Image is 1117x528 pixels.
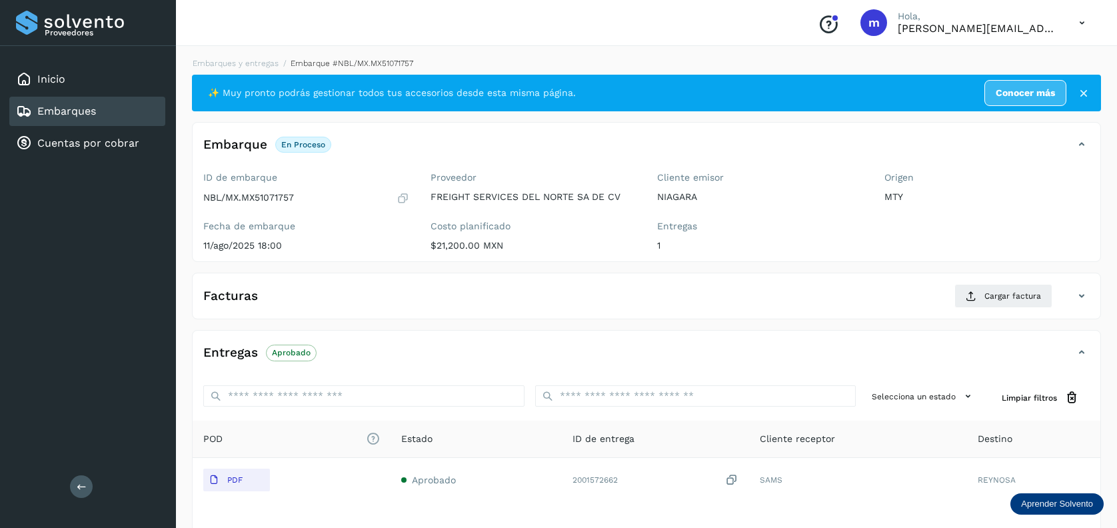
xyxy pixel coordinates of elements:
p: En proceso [281,140,325,149]
p: mariela.santiago@fsdelnorte.com [898,22,1058,35]
p: 11/ago/2025 18:00 [203,240,409,251]
p: Aprender Solvento [1021,499,1093,509]
a: Embarques [37,105,96,117]
span: ID de entrega [572,432,634,446]
td: REYNOSA [967,458,1100,502]
div: Aprender Solvento [1010,493,1104,515]
div: FacturasCargar factura [193,284,1100,319]
div: EmbarqueEn proceso [193,133,1100,167]
div: Inicio [9,65,165,94]
span: ✨ Muy pronto podrás gestionar todos tus accesorios desde esta misma página. [208,86,576,100]
p: PDF [227,475,243,485]
label: Fecha de embarque [203,221,409,232]
p: 1 [657,240,863,251]
div: Embarques [9,97,165,126]
label: ID de embarque [203,172,409,183]
label: Costo planificado [431,221,636,232]
button: Selecciona un estado [866,385,980,407]
div: 2001572662 [572,473,738,487]
label: Cliente emisor [657,172,863,183]
a: Cuentas por cobrar [37,137,139,149]
button: PDF [203,469,270,491]
p: MTY [884,191,1090,203]
a: Conocer más [984,80,1066,106]
h4: Facturas [203,289,258,304]
nav: breadcrumb [192,57,1101,69]
button: Limpiar filtros [991,385,1090,410]
div: Cuentas por cobrar [9,129,165,158]
span: Estado [401,432,433,446]
h4: Entregas [203,345,258,361]
p: FREIGHT SERVICES DEL NORTE SA DE CV [431,191,636,203]
p: $21,200.00 MXN [431,240,636,251]
button: Cargar factura [954,284,1052,308]
h4: Embarque [203,137,267,153]
label: Origen [884,172,1090,183]
span: Destino [978,432,1012,446]
div: EntregasAprobado [193,341,1100,375]
label: Proveedor [431,172,636,183]
p: Hola, [898,11,1058,22]
p: NIAGARA [657,191,863,203]
span: Cargar factura [984,290,1041,302]
span: Cliente receptor [760,432,835,446]
p: Aprobado [272,348,311,357]
span: POD [203,432,380,446]
td: SAMS [749,458,966,502]
p: NBL/MX.MX51071757 [203,192,294,203]
span: Aprobado [412,475,456,485]
p: Proveedores [45,28,160,37]
label: Entregas [657,221,863,232]
span: Limpiar filtros [1002,392,1057,404]
span: Embarque #NBL/MX.MX51071757 [291,59,413,68]
a: Embarques y entregas [193,59,279,68]
a: Inicio [37,73,65,85]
